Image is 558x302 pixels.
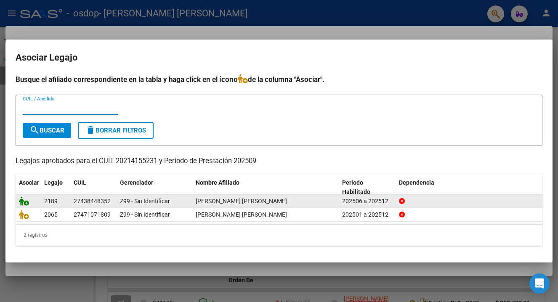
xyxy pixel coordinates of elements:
datatable-header-cell: Legajo [41,174,70,201]
div: 202501 a 202512 [343,210,393,220]
mat-icon: delete [85,125,96,135]
mat-icon: search [29,125,40,135]
p: Legajos aprobados para el CUIT 20214155231 y Período de Prestación 202509 [16,156,542,167]
span: 2065 [44,211,58,218]
h2: Asociar Legajo [16,50,542,66]
span: Z99 - Sin Identificar [120,198,170,204]
span: Periodo Habilitado [343,179,371,196]
button: Borrar Filtros [78,122,154,139]
span: Buscar [29,127,64,134]
div: Open Intercom Messenger [529,273,550,294]
datatable-header-cell: Gerenciador [117,174,192,201]
h4: Busque el afiliado correspondiente en la tabla y haga click en el ícono de la columna "Asociar". [16,74,542,85]
div: 2 registros [16,225,542,246]
button: Buscar [23,123,71,138]
span: Gerenciador [120,179,153,186]
div: 202506 a 202512 [343,196,393,206]
span: 2189 [44,198,58,204]
span: Asociar [19,179,39,186]
span: Legajo [44,179,63,186]
span: Z99 - Sin Identificar [120,211,170,218]
span: DIAZ BELEN AGUSTINA [196,211,287,218]
div: 27471071809 [74,210,111,220]
span: Nombre Afiliado [196,179,239,186]
datatable-header-cell: Dependencia [396,174,543,201]
datatable-header-cell: Periodo Habilitado [339,174,396,201]
span: Borrar Filtros [85,127,146,134]
datatable-header-cell: Nombre Afiliado [192,174,339,201]
span: SORIO KAREN ROCIO [196,198,287,204]
span: Dependencia [399,179,435,186]
div: 27438448352 [74,196,111,206]
span: CUIL [74,179,86,186]
datatable-header-cell: Asociar [16,174,41,201]
datatable-header-cell: CUIL [70,174,117,201]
